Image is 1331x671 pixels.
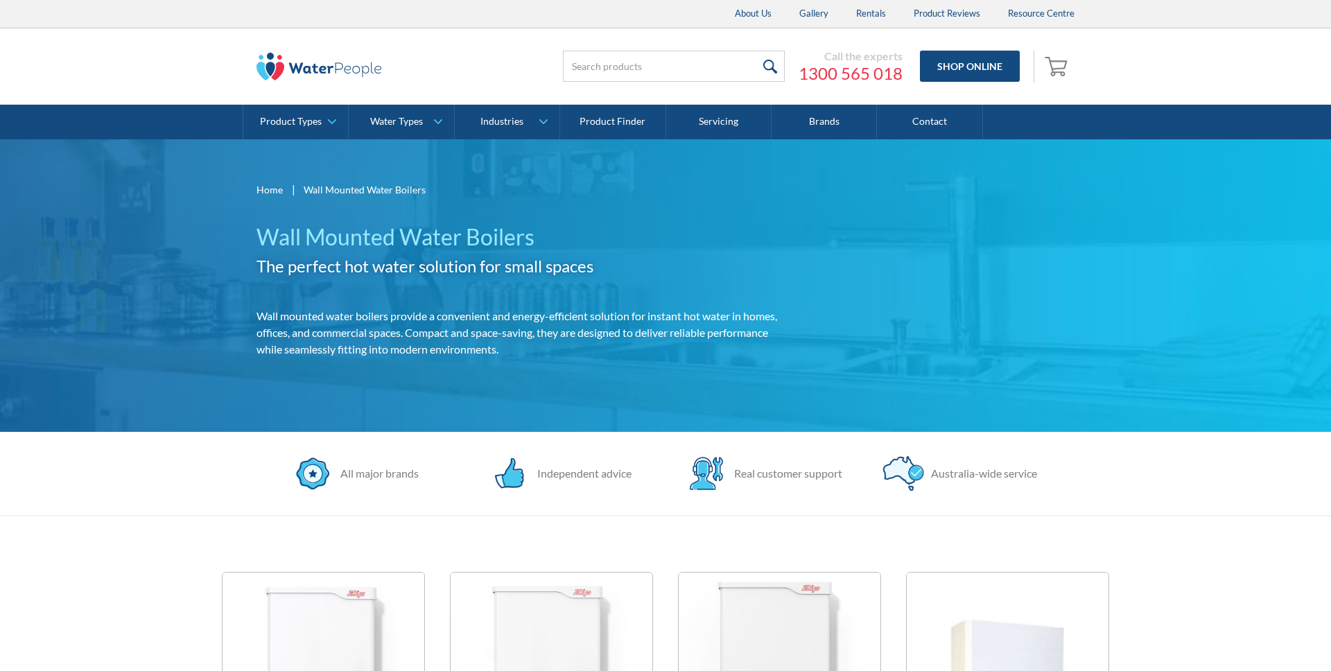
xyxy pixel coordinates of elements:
div: Independent advice [530,465,632,482]
div: Industries [480,116,523,128]
div: Call the experts [799,49,903,63]
a: Product Finder [560,105,665,139]
div: Australia-wide service [924,465,1037,482]
div: | [290,181,297,198]
div: Water Types [370,116,423,128]
a: Servicing [666,105,772,139]
p: Wall mounted water boilers provide a convenient and energy-efficient solution for instant hot wat... [256,308,789,358]
div: All major brands [333,465,419,482]
h1: Wall Mounted Water Boilers [256,220,789,254]
a: Contact [877,105,982,139]
h2: The perfect hot water solution for small spaces [256,254,789,279]
img: The Water People [256,53,381,80]
div: Wall Mounted Water Boilers [304,182,426,197]
a: Water Types [349,105,453,139]
input: Search products [563,51,785,82]
a: Product Types [243,105,348,139]
a: Open cart [1041,50,1075,83]
a: Industries [455,105,559,139]
img: shopping cart [1045,55,1071,77]
a: 1300 565 018 [799,63,903,84]
a: Home [256,182,283,197]
a: Shop Online [920,51,1020,82]
a: Brands [772,105,877,139]
div: Product Types [260,116,322,128]
div: Real customer support [727,465,842,482]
